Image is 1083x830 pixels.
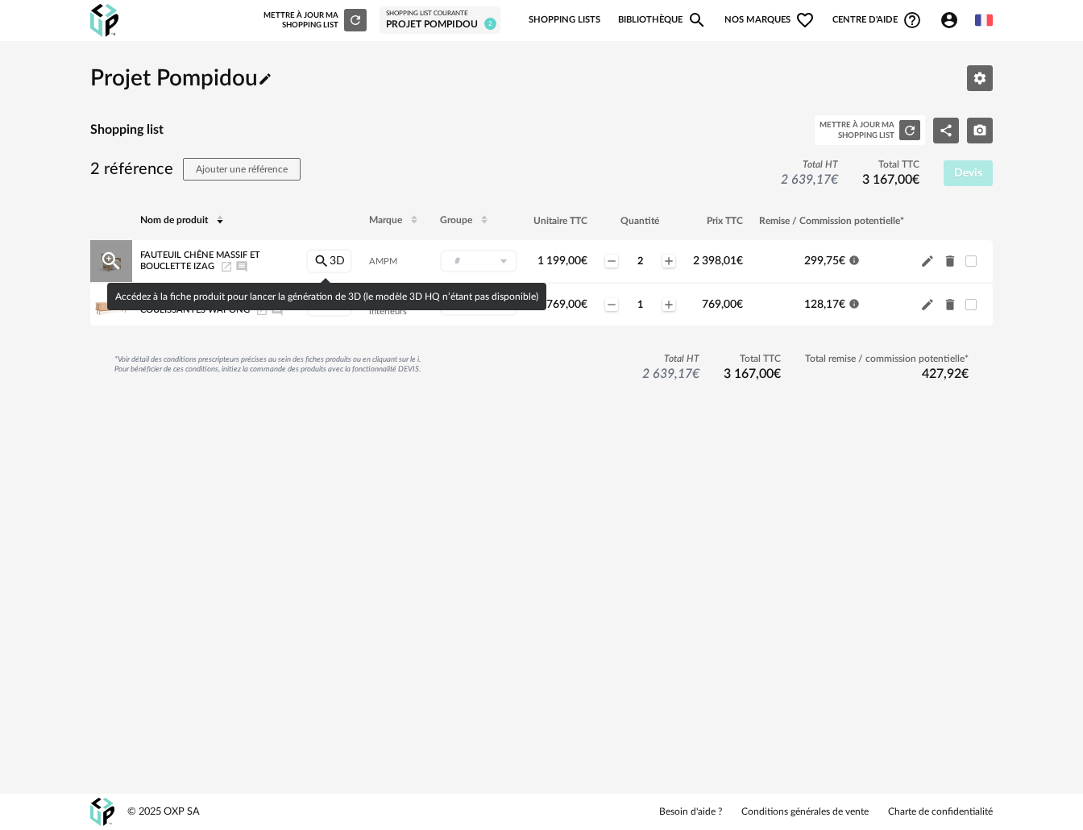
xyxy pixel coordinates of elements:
[386,10,494,31] a: Shopping List courante Projet Pompidou 2
[140,216,208,226] span: Nom de produit
[581,299,587,310] span: €
[944,160,994,186] button: Devis
[961,367,969,380] span: €
[90,4,118,37] img: OXP
[781,173,838,186] span: 2 639,17
[804,299,845,310] span: 128,17
[804,255,845,267] span: 299,75
[662,298,675,311] span: Plus icon
[724,367,781,380] span: 3 167,00
[258,67,272,89] span: Pencil icon
[484,18,496,30] span: 2
[774,367,781,380] span: €
[943,297,957,312] span: Delete icon
[943,254,957,268] span: Delete icon
[693,255,743,267] span: 2 398,01
[975,11,993,29] img: fr
[832,10,922,30] span: Centre d'aideHelp Circle Outline icon
[724,353,781,366] span: Total TTC
[692,367,699,380] span: €
[862,173,919,186] span: 3 167,00
[595,201,685,240] th: Quantité
[605,255,618,268] span: Minus icon
[737,255,743,267] span: €
[741,806,869,819] a: Conditions générales de vente
[114,355,421,375] div: *Voir détail des conditions prescripteurs précises au sein des fiches produits ou en cliquant sur...
[940,10,959,30] span: Account Circle icon
[620,298,661,311] div: 1
[263,9,367,31] div: Mettre à jour ma Shopping List
[687,10,707,30] span: Magnify icon
[920,254,935,268] span: Pencil icon
[99,249,123,273] span: Magnify Plus Outline icon
[369,216,402,226] span: Marque
[196,164,288,174] span: Ajouter une référence
[386,19,494,31] div: Projet Pompidou
[954,168,982,179] span: Devis
[255,305,268,314] a: Launch icon
[127,805,200,819] div: © 2025 OXP SA
[973,72,987,83] span: Editer les paramètres
[107,283,546,310] div: Accédez à la fiche produit pour lancer la génération de 3D (le modèle 3D HQ n’étant pas disponible)
[140,251,260,272] span: Fauteuil Chêne Massif Et Bouclette Izag
[831,173,838,186] span: €
[912,173,919,186] span: €
[90,158,301,181] h3: 2 référence
[659,806,722,819] a: Besoin d'aide ?
[642,367,699,380] span: 2 639,17
[920,297,935,312] span: Pencil icon
[849,297,860,309] span: Information icon
[220,262,233,271] a: Launch icon
[939,124,953,135] span: Share Variant icon
[781,159,838,172] span: Total HT
[795,10,815,30] span: Heart Outline icon
[922,367,969,380] span: 427,92
[313,255,330,267] span: Magnify icon
[805,353,969,366] span: Total remise / commission potentielle*
[820,120,894,140] div: Mettre à jour ma Shopping List
[862,159,919,172] span: Total TTC
[529,3,600,37] a: Shopping Lists
[605,298,618,311] span: Minus icon
[440,216,472,226] span: Groupe
[902,125,917,135] span: Refresh icon
[902,10,922,30] span: Help Circle Outline icon
[888,806,993,819] a: Charte de confidentialité
[899,120,920,141] button: Refresh icon
[271,305,284,314] span: Ajouter un commentaire
[620,255,661,268] div: 2
[724,3,815,37] span: Nos marques
[183,158,301,181] button: Ajouter une référence
[440,250,517,272] div: Sélectionner un groupe
[306,249,352,273] a: Magnify icon3D
[537,255,587,267] span: 1 199,00
[940,10,966,30] span: Account Circle icon
[90,122,164,139] h4: Shopping list
[90,798,114,826] img: OXP
[90,64,272,93] h2: Projet Pompidou
[751,201,912,240] th: Remise / Commission potentielle*
[140,294,250,315] span: Meuble Tv 2 Portes Coulissantes Wapong
[967,118,993,143] button: Camera icon
[235,262,248,271] span: Ajouter un commentaire
[839,299,845,310] span: €
[662,255,675,268] span: Plus icon
[525,201,595,240] th: Unitaire TTC
[348,16,363,24] span: Refresh icon
[839,255,845,267] span: €
[642,353,699,366] span: Total HT
[967,65,993,91] button: Editer les paramètres
[973,124,987,135] span: Camera icon
[737,299,743,310] span: €
[369,257,397,266] span: AMPM
[546,299,587,310] span: 769,00
[313,299,330,310] span: Magnify icon
[581,255,587,267] span: €
[933,118,959,143] button: Share Variant icon
[386,10,494,18] div: Shopping List courante
[94,288,128,322] img: Product pack shot
[685,201,751,240] th: Prix TTC
[702,299,743,310] span: 769,00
